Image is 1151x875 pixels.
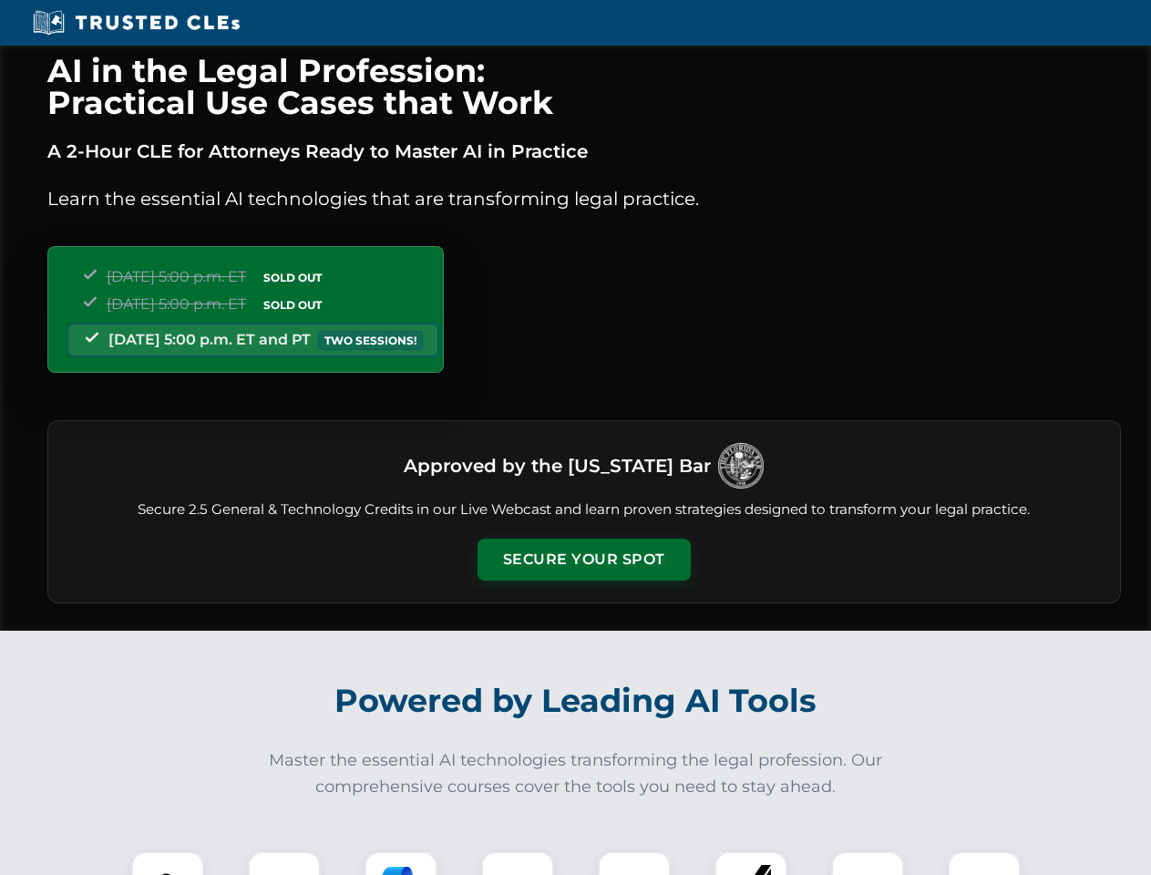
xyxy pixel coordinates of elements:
span: [DATE] 5:00 p.m. ET [107,268,246,285]
span: [DATE] 5:00 p.m. ET [107,295,246,313]
span: SOLD OUT [257,295,328,314]
img: Trusted CLEs [27,9,245,36]
h3: Approved by the [US_STATE] Bar [404,449,711,482]
span: SOLD OUT [257,268,328,287]
p: Master the essential AI technologies transforming the legal profession. Our comprehensive courses... [257,747,895,800]
p: A 2-Hour CLE for Attorneys Ready to Master AI in Practice [47,137,1121,166]
img: Logo [718,443,764,489]
button: Secure Your Spot [478,539,691,581]
h2: Powered by Leading AI Tools [71,669,1081,733]
p: Learn the essential AI technologies that are transforming legal practice. [47,184,1121,213]
h1: AI in the Legal Profession: Practical Use Cases that Work [47,55,1121,118]
p: Secure 2.5 General & Technology Credits in our Live Webcast and learn proven strategies designed ... [70,499,1098,520]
